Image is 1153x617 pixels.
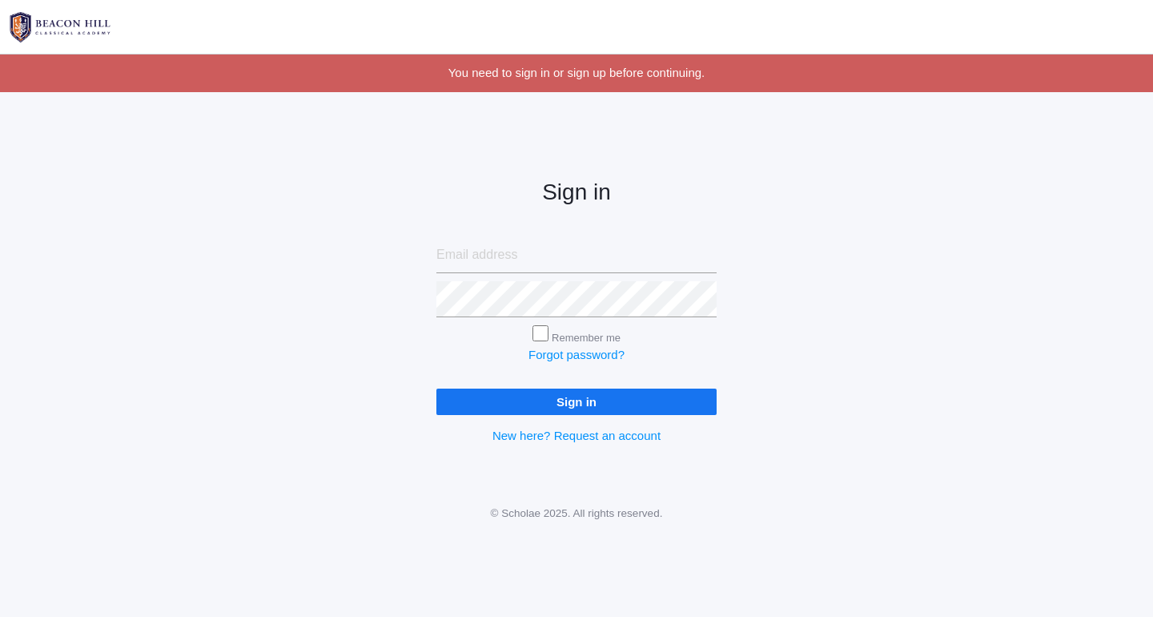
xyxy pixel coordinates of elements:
[436,237,717,273] input: Email address
[528,348,625,361] a: Forgot password?
[436,389,717,415] input: Sign in
[552,332,621,344] label: Remember me
[492,429,661,442] a: New here? Request an account
[436,180,717,205] h2: Sign in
